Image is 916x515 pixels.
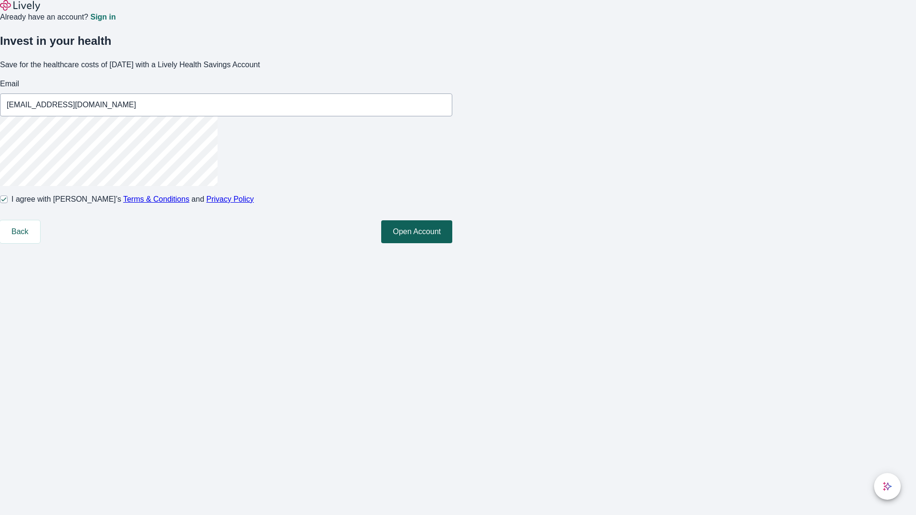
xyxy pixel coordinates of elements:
span: I agree with [PERSON_NAME]’s and [11,194,254,205]
a: Sign in [90,13,115,21]
svg: Lively AI Assistant [883,482,892,491]
a: Terms & Conditions [123,195,189,203]
button: chat [874,473,901,500]
a: Privacy Policy [207,195,254,203]
button: Open Account [381,220,452,243]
